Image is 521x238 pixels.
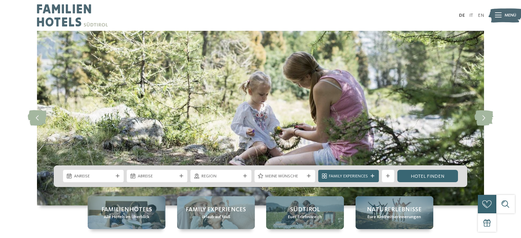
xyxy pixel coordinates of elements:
[101,205,152,214] span: Familienhotels
[265,173,304,179] span: Meine Wünsche
[74,173,113,179] span: Anreise
[505,12,516,18] span: Menü
[368,214,421,220] span: Eure Kindheitserinnerungen
[177,196,255,229] a: Familienhotels in Meran – Abwechslung pur! Family Experiences Urlaub auf Maß
[201,173,240,179] span: Region
[288,214,322,220] span: Euer Erlebnisreich
[202,214,230,220] span: Urlaub auf Maß
[356,196,433,229] a: Familienhotels in Meran – Abwechslung pur! Naturerlebnisse Eure Kindheitserinnerungen
[138,173,177,179] span: Abreise
[88,196,165,229] a: Familienhotels in Meran – Abwechslung pur! Familienhotels Alle Hotels im Überblick
[397,170,458,182] a: Hotel finden
[186,205,246,214] span: Family Experiences
[266,196,344,229] a: Familienhotels in Meran – Abwechslung pur! Südtirol Euer Erlebnisreich
[290,205,320,214] span: Südtirol
[329,173,368,179] span: Family Experiences
[478,13,484,18] a: EN
[469,13,473,18] a: IT
[104,214,149,220] span: Alle Hotels im Überblick
[367,205,422,214] span: Naturerlebnisse
[37,31,484,205] img: Familienhotels in Meran – Abwechslung pur!
[459,13,465,18] a: DE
